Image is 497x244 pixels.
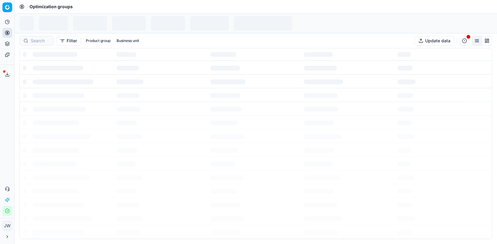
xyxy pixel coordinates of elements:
input: Search [31,38,50,44]
span: JW [3,221,12,230]
button: Business unit [114,37,142,44]
button: Product group [83,37,113,44]
nav: breadcrumb [30,4,73,10]
button: Update data [415,36,454,46]
span: Optimization groups [30,4,73,10]
button: Filter [56,36,81,46]
button: JW [2,221,12,231]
